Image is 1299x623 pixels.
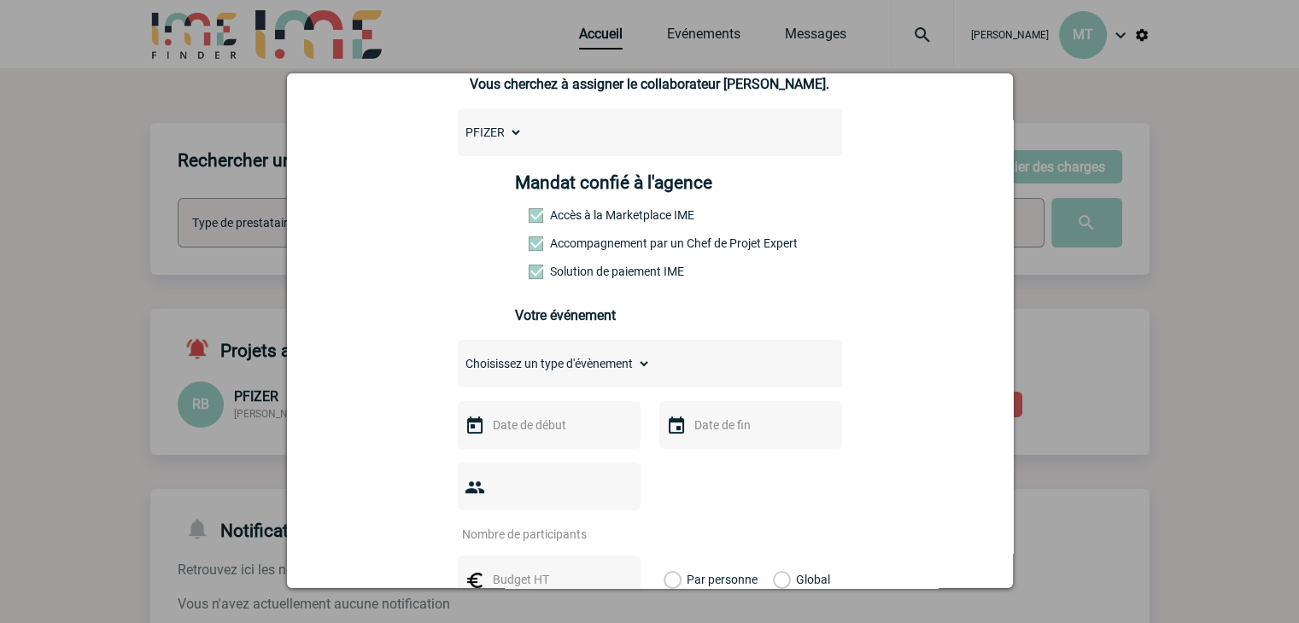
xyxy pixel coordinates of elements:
[529,265,604,278] label: Conformité aux process achat client, Prise en charge de la facturation, Mutualisation de plusieur...
[690,414,808,436] input: Date de fin
[529,208,604,222] label: Accès à la Marketplace IME
[515,172,712,193] h4: Mandat confié à l'agence
[489,568,606,591] input: Budget HT
[529,236,604,250] label: Prestation payante
[515,307,784,323] h3: Votre événement
[664,556,682,603] label: Par personne
[458,523,618,545] input: Nombre de participants
[489,414,606,436] input: Date de début
[773,556,784,603] label: Global
[458,76,842,92] p: Vous cherchez à assigner le collaborateur [PERSON_NAME].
